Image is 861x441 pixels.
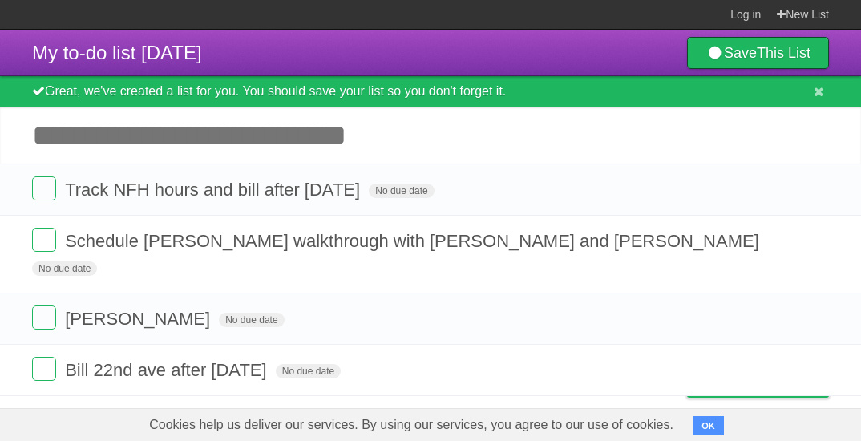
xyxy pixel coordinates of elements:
[693,416,724,435] button: OK
[369,184,434,198] span: No due date
[32,261,97,276] span: No due date
[32,305,56,330] label: Done
[32,228,56,252] label: Done
[65,309,214,329] span: [PERSON_NAME]
[133,409,689,441] span: Cookies help us deliver our services. By using our services, you agree to our use of cookies.
[276,364,341,378] span: No due date
[219,313,284,327] span: No due date
[65,360,271,380] span: Bill 22nd ave after [DATE]
[32,42,202,63] span: My to-do list [DATE]
[757,45,810,61] b: This List
[32,176,56,200] label: Done
[721,369,821,397] span: Buy me a coffee
[65,180,364,200] span: Track NFH hours and bill after [DATE]
[65,231,763,251] span: Schedule [PERSON_NAME] walkthrough with [PERSON_NAME] and [PERSON_NAME]
[32,357,56,381] label: Done
[687,37,829,69] a: SaveThis List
